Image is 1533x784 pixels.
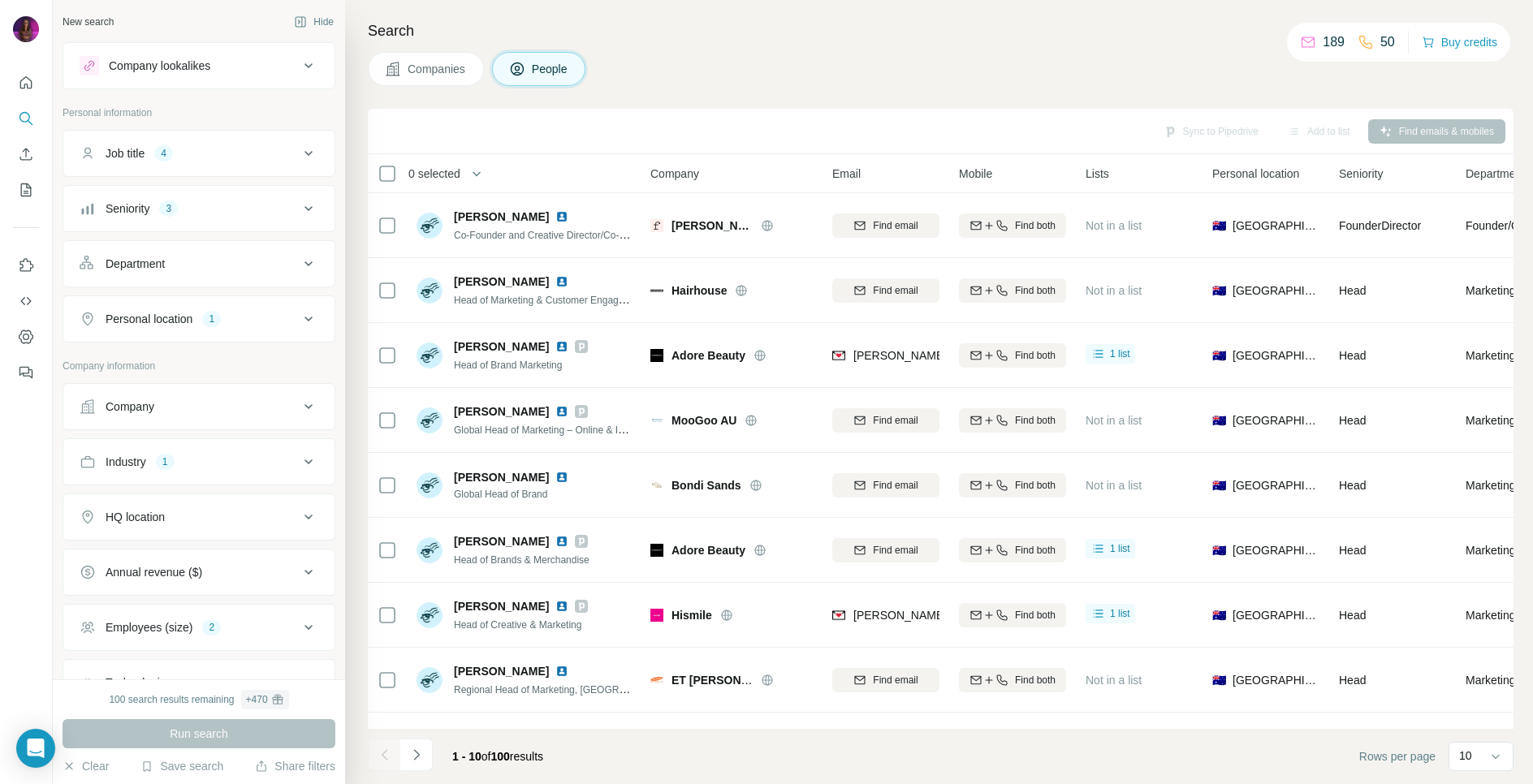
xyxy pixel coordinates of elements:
span: Hayley Shield [454,728,528,744]
span: [PERSON_NAME] [454,598,549,614]
img: LinkedIn logo [555,535,568,548]
button: Company lookalikes [63,46,335,85]
span: 0 selected [408,166,460,182]
img: provider findymail logo [832,347,845,364]
button: Find both [959,278,1066,303]
button: Search [13,104,39,133]
img: Logo of Bondi Sands [650,479,663,492]
span: Find both [1015,543,1056,558]
img: LinkedIn logo [555,210,568,223]
span: Mobile [959,166,992,182]
button: Enrich CSV [13,140,39,169]
button: Employees (size)2 [63,608,335,647]
span: Find both [1015,478,1056,493]
span: 🇦🇺 [1212,672,1226,688]
div: Industry [106,454,146,470]
span: Head [1339,479,1366,492]
span: Global Head of Marketing – Online & International Distributors [454,423,721,436]
span: Not in a list [1086,674,1142,687]
div: 100 search results remaining [109,690,288,709]
span: Head of Creative & Marketing [454,619,581,631]
img: LinkedIn logo [555,600,568,613]
span: MooGoo AU [671,412,736,429]
button: Industry1 [63,442,335,481]
img: LinkedIn logo [555,665,568,678]
span: Find both [1015,673,1056,687]
button: Find email [832,278,939,303]
span: Regional Head of Marketing, [GEOGRAPHIC_DATA] [454,683,681,696]
button: Seniority3 [63,189,335,228]
button: Find email [832,473,939,498]
span: Company [650,166,699,182]
div: HQ location [106,509,165,525]
button: Find email [832,408,939,433]
div: Seniority [106,200,149,217]
h4: Search [368,19,1514,42]
span: [PERSON_NAME][EMAIL_ADDRESS][PERSON_NAME][DOMAIN_NAME] [853,349,1233,362]
img: Avatar [417,407,443,433]
p: Company information [63,359,335,373]
span: [GEOGRAPHIC_DATA] [1233,672,1319,688]
span: Head [1339,349,1366,362]
button: Hide [283,10,345,34]
img: Logo of Adore Beauty [650,544,663,557]
button: Company [63,387,335,426]
span: Hismile [671,607,712,623]
span: 1 - 10 [452,750,481,763]
img: provider findymail logo [832,607,845,623]
span: Find both [1015,413,1056,428]
span: Head [1339,284,1366,297]
span: 🇦🇺 [1212,542,1226,558]
span: 1 list [1110,541,1130,556]
span: Not in a list [1086,414,1142,427]
button: Department [63,244,335,283]
span: [PERSON_NAME] body [671,218,753,234]
div: New search [63,15,114,29]
div: 4 [154,146,173,161]
div: + 470 [246,692,268,707]
span: [GEOGRAPHIC_DATA] [1233,607,1319,623]
img: Avatar [417,537,443,563]
button: Find both [959,538,1066,562]
span: 🇦🇺 [1212,218,1226,234]
img: Logo of ET Browne Drug Co. Inc. [650,677,663,683]
span: Find both [1015,218,1056,233]
span: Lists [1086,166,1109,182]
span: 🇦🇺 [1212,347,1226,364]
button: Find both [959,213,1066,238]
span: Adore Beauty [671,542,745,558]
span: Bondi Sands [671,477,741,493]
span: Head [1339,414,1366,427]
span: Seniority [1339,166,1383,182]
img: LinkedIn logo [555,471,568,484]
span: Head [1339,544,1366,557]
div: Personal location [106,311,192,327]
div: Open Intercom Messenger [16,729,55,768]
span: Find both [1015,283,1056,298]
span: 100 [491,750,510,763]
span: [PERSON_NAME] [454,338,549,355]
button: Navigate to next page [400,739,433,771]
span: Personal location [1212,166,1299,182]
button: Personal location1 [63,299,335,338]
span: [PERSON_NAME] [454,469,549,485]
img: Avatar [417,213,443,239]
button: Clear [63,758,109,774]
div: 1 [202,312,221,326]
span: Hairhouse [671,282,727,299]
img: Avatar [417,602,443,628]
span: [PERSON_NAME] [454,274,549,290]
span: [GEOGRAPHIC_DATA] [1233,412,1319,429]
span: Adore Beauty [671,347,745,364]
button: Technologies [63,663,335,702]
p: 189 [1323,32,1345,52]
button: Find email [832,538,939,562]
span: 🇦🇺 [1212,412,1226,429]
span: Find email [873,218,918,233]
button: Find both [959,408,1066,433]
img: Logo of Adore Beauty [650,349,663,362]
span: [PERSON_NAME] [454,663,549,679]
img: Logo of Hismile [650,609,663,622]
img: Logo of Hairhouse [650,284,663,297]
div: Company lookalikes [109,58,210,74]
